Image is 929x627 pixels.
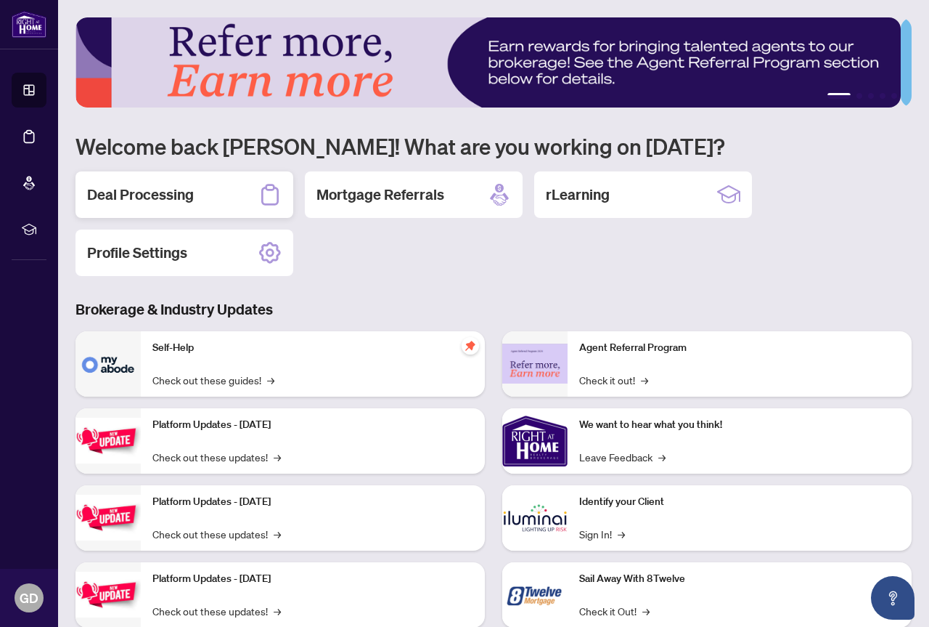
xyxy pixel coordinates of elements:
[152,571,473,587] p: Platform Updates - [DATE]
[87,243,187,263] h2: Profile Settings
[20,588,38,608] span: GD
[152,526,281,542] a: Check out these updates!→
[579,372,648,388] a: Check it out!→
[579,526,625,542] a: Sign In!→
[880,93,885,99] button: 4
[75,299,912,320] h3: Brokerage & Industry Updates
[75,495,141,541] img: Platform Updates - July 8, 2025
[502,344,568,384] img: Agent Referral Program
[462,337,479,355] span: pushpin
[658,449,666,465] span: →
[152,372,274,388] a: Check out these guides!→
[12,11,46,38] img: logo
[75,331,141,397] img: Self-Help
[641,372,648,388] span: →
[316,185,444,205] h2: Mortgage Referrals
[618,526,625,542] span: →
[152,449,281,465] a: Check out these updates!→
[87,185,194,205] h2: Deal Processing
[152,417,473,433] p: Platform Updates - [DATE]
[152,494,473,510] p: Platform Updates - [DATE]
[502,485,568,551] img: Identify your Client
[871,576,914,620] button: Open asap
[891,93,897,99] button: 5
[827,93,851,99] button: 1
[267,372,274,388] span: →
[546,185,610,205] h2: rLearning
[274,603,281,619] span: →
[579,603,650,619] a: Check it Out!→
[274,526,281,542] span: →
[579,449,666,465] a: Leave Feedback→
[152,603,281,619] a: Check out these updates!→
[75,132,912,160] h1: Welcome back [PERSON_NAME]! What are you working on [DATE]?
[502,408,568,474] img: We want to hear what you think!
[274,449,281,465] span: →
[579,417,900,433] p: We want to hear what you think!
[579,494,900,510] p: Identify your Client
[152,340,473,356] p: Self-Help
[75,572,141,618] img: Platform Updates - June 23, 2025
[75,17,901,108] img: Slide 0
[868,93,874,99] button: 3
[579,571,900,587] p: Sail Away With 8Twelve
[642,603,650,619] span: →
[579,340,900,356] p: Agent Referral Program
[856,93,862,99] button: 2
[75,418,141,464] img: Platform Updates - July 21, 2025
